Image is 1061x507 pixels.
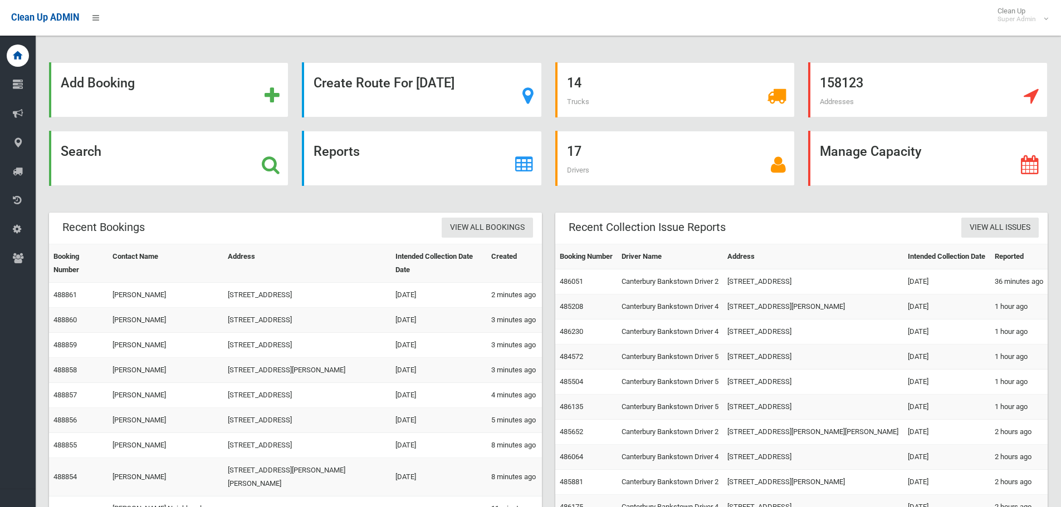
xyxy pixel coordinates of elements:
[487,458,541,496] td: 8 minutes ago
[53,441,77,449] a: 488855
[560,452,583,461] a: 486064
[990,370,1048,395] td: 1 hour ago
[61,75,135,91] strong: Add Booking
[223,383,392,408] td: [STREET_ADDRESS]
[723,244,903,269] th: Address
[49,244,108,283] th: Booking Number
[391,408,487,433] td: [DATE]
[302,131,541,186] a: Reports
[617,344,723,370] td: Canterbury Bankstown Driver 5
[560,427,583,436] a: 485652
[560,377,583,386] a: 485504
[49,131,289,186] a: Search
[560,402,583,411] a: 486135
[108,383,223,408] td: [PERSON_NAME]
[555,244,617,269] th: Booking Number
[391,333,487,358] td: [DATE]
[487,333,541,358] td: 3 minutes ago
[723,470,903,495] td: [STREET_ADDRESS][PERSON_NAME]
[723,420,903,445] td: [STREET_ADDRESS][PERSON_NAME][PERSON_NAME]
[223,458,392,496] td: [STREET_ADDRESS][PERSON_NAME][PERSON_NAME]
[820,97,854,106] span: Addresses
[567,97,589,106] span: Trucks
[391,244,487,283] th: Intended Collection Date Date
[108,244,223,283] th: Contact Name
[108,283,223,308] td: [PERSON_NAME]
[223,244,392,283] th: Address
[391,458,487,496] td: [DATE]
[223,283,392,308] td: [STREET_ADDRESS]
[53,472,77,481] a: 488854
[723,370,903,395] td: [STREET_ADDRESS]
[903,319,990,344] td: [DATE]
[108,433,223,458] td: [PERSON_NAME]
[53,366,77,374] a: 488858
[223,308,392,333] td: [STREET_ADDRESS]
[108,358,223,383] td: [PERSON_NAME]
[487,433,541,458] td: 8 minutes ago
[617,370,723,395] td: Canterbury Bankstown Driver 5
[820,75,863,91] strong: 158123
[560,478,583,486] a: 485881
[108,308,223,333] td: [PERSON_NAME]
[617,420,723,445] td: Canterbury Bankstown Driver 2
[903,370,990,395] td: [DATE]
[560,277,583,286] a: 486051
[820,144,921,159] strong: Manage Capacity
[49,216,158,238] header: Recent Bookings
[487,283,541,308] td: 2 minutes ago
[990,294,1048,319] td: 1 hour ago
[990,344,1048,370] td: 1 hour ago
[314,75,454,91] strong: Create Route For [DATE]
[391,433,487,458] td: [DATE]
[567,144,581,159] strong: 17
[223,333,392,358] td: [STREET_ADDRESS]
[903,470,990,495] td: [DATE]
[487,244,541,283] th: Created
[560,352,583,361] a: 484572
[314,144,360,159] strong: Reports
[567,166,589,174] span: Drivers
[223,408,392,433] td: [STREET_ADDRESS]
[903,294,990,319] td: [DATE]
[990,445,1048,470] td: 2 hours ago
[903,269,990,294] td: [DATE]
[961,218,1039,238] a: View All Issues
[617,319,723,344] td: Canterbury Bankstown Driver 4
[617,445,723,470] td: Canterbury Bankstown Driver 4
[391,308,487,333] td: [DATE]
[903,344,990,370] td: [DATE]
[723,319,903,344] td: [STREET_ADDRESS]
[108,333,223,358] td: [PERSON_NAME]
[990,319,1048,344] td: 1 hour ago
[723,294,903,319] td: [STREET_ADDRESS][PERSON_NAME]
[49,62,289,117] a: Add Booking
[555,62,795,117] a: 14 Trucks
[11,12,79,23] span: Clean Up ADMIN
[808,131,1048,186] a: Manage Capacity
[567,75,581,91] strong: 14
[442,218,533,238] a: View All Bookings
[487,308,541,333] td: 3 minutes ago
[617,294,723,319] td: Canterbury Bankstown Driver 4
[487,408,541,433] td: 5 minutes ago
[617,269,723,294] td: Canterbury Bankstown Driver 2
[723,445,903,470] td: [STREET_ADDRESS]
[903,395,990,420] td: [DATE]
[998,15,1036,23] small: Super Admin
[617,244,723,269] th: Driver Name
[990,244,1048,269] th: Reported
[723,269,903,294] td: [STREET_ADDRESS]
[108,408,223,433] td: [PERSON_NAME]
[617,395,723,420] td: Canterbury Bankstown Driver 5
[53,341,77,349] a: 488859
[990,470,1048,495] td: 2 hours ago
[53,391,77,399] a: 488857
[53,291,77,299] a: 488861
[61,144,101,159] strong: Search
[555,131,795,186] a: 17 Drivers
[555,216,739,238] header: Recent Collection Issue Reports
[223,433,392,458] td: [STREET_ADDRESS]
[53,316,77,324] a: 488860
[903,420,990,445] td: [DATE]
